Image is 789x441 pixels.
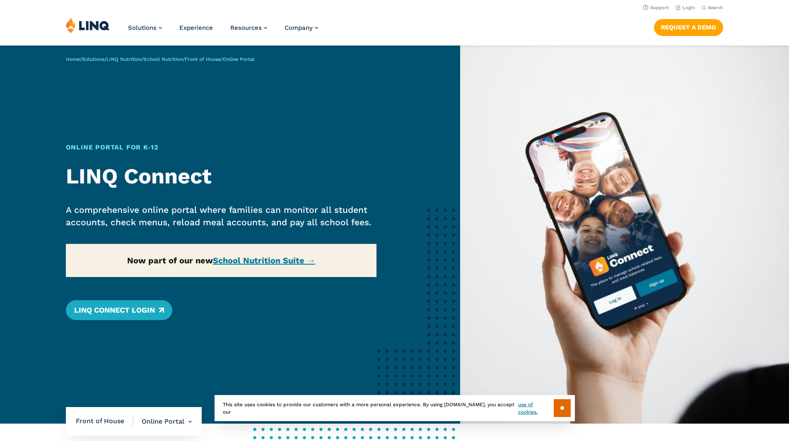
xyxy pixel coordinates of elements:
[128,24,162,31] a: Solutions
[643,5,669,10] a: Support
[127,255,315,265] strong: Now part of our new
[128,24,157,31] span: Solutions
[66,56,80,62] a: Home
[66,204,377,229] p: A comprehensive online portal where families can monitor all student accounts, check menus, reloa...
[708,5,723,10] span: Search
[676,5,695,10] a: Login
[213,255,315,265] a: School Nutrition Suite →
[518,401,553,416] a: use of cookies.
[179,24,213,31] a: Experience
[215,395,575,421] div: This site uses cookies to provide our customers with a more personal experience. By using [DOMAIN...
[66,142,377,152] h1: Online Portal for K‑12
[230,24,267,31] a: Resources
[66,17,110,33] img: LINQ | K‑12 Software
[702,5,723,11] button: Open Search Bar
[66,164,212,189] strong: LINQ Connect
[82,56,104,62] a: Solutions
[285,24,318,31] a: Company
[128,17,318,45] nav: Primary Navigation
[223,56,255,62] span: Online Portal
[230,24,262,31] span: Resources
[654,17,723,36] nav: Button Navigation
[133,407,192,436] li: Online Portal
[66,300,172,320] a: LINQ Connect Login
[185,56,221,62] a: Front of House
[654,19,723,36] a: Request a Demo
[66,56,255,62] span: / / / / /
[143,56,183,62] a: School Nutrition
[106,56,141,62] a: LINQ Nutrition
[285,24,313,31] span: Company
